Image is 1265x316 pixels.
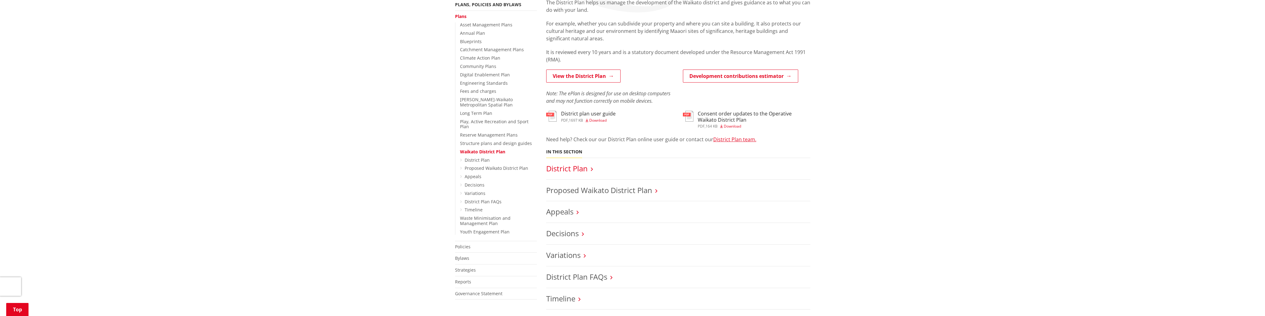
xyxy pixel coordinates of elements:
span: Download [589,118,607,123]
a: Waikato District Plan [460,149,505,155]
img: document-pdf.svg [683,111,693,122]
a: Top [6,303,29,316]
a: Variations [465,190,485,196]
a: Plans, policies and bylaws [455,2,521,7]
a: Appeals [546,206,573,217]
a: Plans [455,13,467,19]
div: , [561,119,616,122]
h3: District plan user guide [561,111,616,117]
a: District Plan FAQs [546,272,607,282]
span: pdf [698,124,705,129]
a: Digital Enablement Plan [460,72,510,78]
p: It is reviewed every 10 years and is a statutory document developed under the Resource Management... [546,48,810,63]
a: Play, Active Recreation and Sport Plan [460,119,529,130]
a: Community Plans [460,63,496,69]
h3: Consent order updates to the Operative Waikato District Plan [698,111,810,123]
a: Fees and charges [460,88,496,94]
em: Note: The ePlan is designed for use on desktop computers and may not function correctly on mobile... [546,90,670,104]
a: Reserve Management Plans [460,132,518,138]
p: Need help? Check our our District Plan online user guide or contact our [546,136,810,143]
a: District Plan FAQs [465,199,502,205]
iframe: Messenger Launcher [1236,290,1259,312]
a: Decisions [546,228,579,238]
img: document-pdf.svg [546,111,557,122]
a: Proposed Waikato District Plan [465,165,528,171]
a: Development contributions estimator [683,70,798,83]
a: Reports [455,279,471,285]
a: Consent order updates to the Operative Waikato District Plan pdf,164 KB Download [683,111,810,128]
a: Strategies [455,267,476,273]
h5: In this section [546,149,582,155]
a: District Plan [546,163,588,174]
a: Timeline [546,293,575,304]
div: , [698,124,810,128]
a: District Plan [465,157,490,163]
a: Variations [546,250,581,260]
span: Download [724,124,741,129]
a: Catchment Management Plans [460,47,524,52]
a: District Plan team. [713,136,756,143]
a: Decisions [465,182,484,188]
a: Asset Management Plans [460,22,512,28]
a: [PERSON_NAME]-Waikato Metropolitan Spatial Plan [460,97,513,108]
a: Timeline [465,207,483,213]
a: Long Term Plan [460,110,492,116]
a: Blueprints [460,38,482,44]
a: Climate Action Plan [460,55,500,61]
a: Annual Plan [460,30,485,36]
span: 164 KB [705,124,718,129]
a: View the District Plan [546,70,621,83]
span: 1697 KB [569,118,583,123]
a: Policies [455,244,471,250]
a: District plan user guide pdf,1697 KB Download [546,111,616,122]
a: Appeals [465,174,481,179]
a: Structure plans and design guides [460,140,532,146]
span: pdf [561,118,568,123]
a: Bylaws [455,255,469,261]
a: Proposed Waikato District Plan [546,185,652,195]
a: Youth Engagement Plan [460,229,510,235]
a: Waste Minimisation and Management Plan [460,215,511,226]
a: Governance Statement [455,291,502,296]
p: For example, whether you can subdivide your property and where you can site a building. It also p... [546,20,810,42]
a: Engineering Standards [460,80,508,86]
